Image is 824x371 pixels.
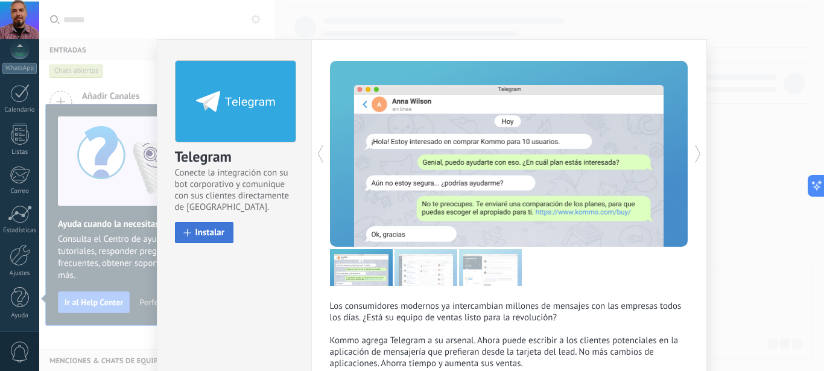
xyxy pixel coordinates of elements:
[2,227,37,235] div: Estadísticas
[395,249,457,286] img: kommo_telegram_tour_2_es.png
[2,106,37,114] div: Calendario
[175,167,294,213] span: Conecte la integración con su bot corporativo y comunique con sus clientes directamente de [GEOGR...
[2,63,37,74] div: WhatsApp
[2,188,37,195] div: Correo
[459,249,522,286] img: kommo_telegram_tour_3_es.png
[175,222,234,243] button: Instalar
[330,249,393,286] img: kommo_telegram_tour_1_es.png
[2,270,37,277] div: Ajustes
[2,312,37,320] div: Ayuda
[175,147,294,167] div: Telegram
[195,228,225,237] span: Instalar
[2,148,37,156] div: Listas
[330,300,688,369] p: Los consumidores modernos ya intercambian millones de mensajes con las empresas todos los días. ¿...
